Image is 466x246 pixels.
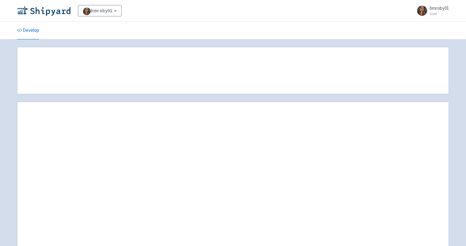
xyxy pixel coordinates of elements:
a: bmroby01 User [413,6,449,16]
a: Develop [17,22,39,39]
a: bmroby01 [78,5,122,16]
small: User [430,12,449,16]
span: bmroby01 [430,5,449,11]
img: Shipyard logo [17,6,70,16]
